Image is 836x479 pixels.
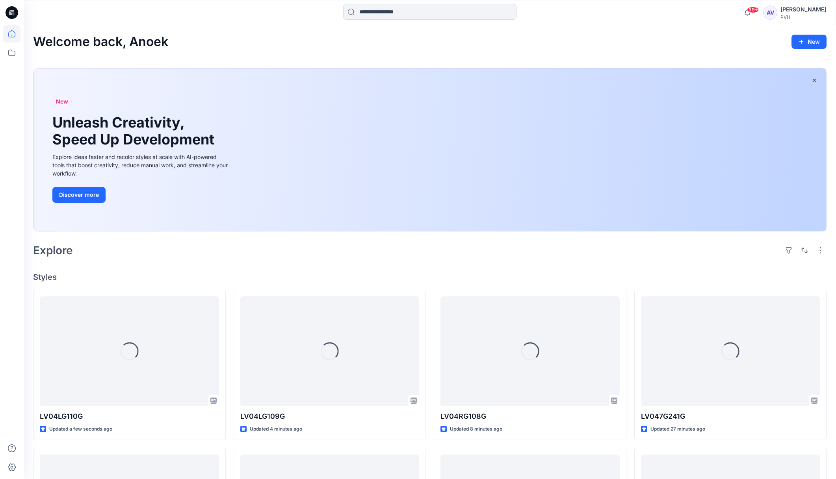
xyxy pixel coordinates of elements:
p: Updated 27 minutes ago [650,425,705,433]
a: Discover more [52,187,230,203]
span: 99+ [747,7,759,13]
p: Updated a few seconds ago [49,425,112,433]
h2: Welcome back, Anoek [33,35,168,49]
p: LV04RG108G [440,411,620,422]
p: LV04LG110G [40,411,219,422]
p: Updated 8 minutes ago [450,425,502,433]
h2: Explore [33,244,73,257]
div: Explore ideas faster and recolor styles at scale with AI-powered tools that boost creativity, red... [52,153,230,178]
div: PVH [780,14,826,20]
h4: Styles [33,272,827,282]
div: AV [763,6,777,20]
p: LV04LG109G [240,411,420,422]
span: New [56,97,68,106]
button: New [791,35,827,49]
button: Discover more [52,187,106,203]
p: Updated 4 minutes ago [250,425,302,433]
div: [PERSON_NAME] [780,5,826,14]
h1: Unleash Creativity, Speed Up Development [52,114,218,148]
p: LV047G241G [641,411,820,422]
